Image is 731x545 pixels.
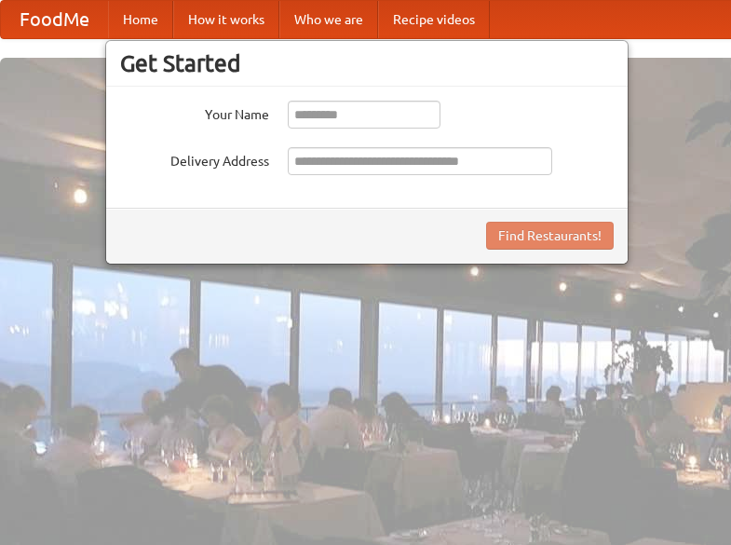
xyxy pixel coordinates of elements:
[173,1,279,38] a: How it works
[120,101,269,124] label: Your Name
[486,222,614,250] button: Find Restaurants!
[108,1,173,38] a: Home
[120,147,269,170] label: Delivery Address
[1,1,108,38] a: FoodMe
[279,1,378,38] a: Who we are
[120,49,614,77] h3: Get Started
[378,1,490,38] a: Recipe videos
